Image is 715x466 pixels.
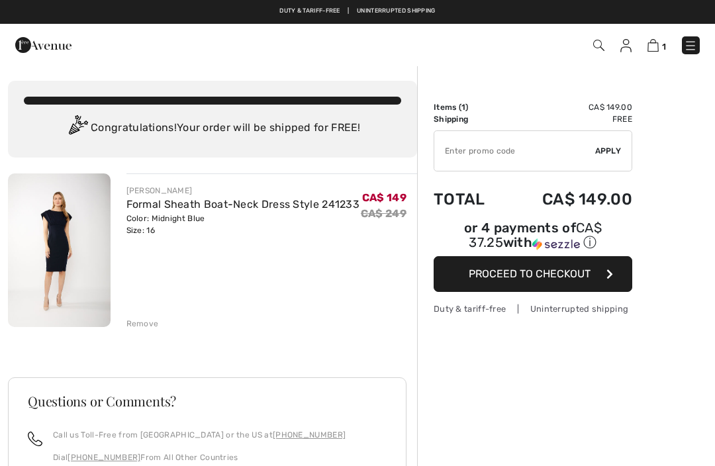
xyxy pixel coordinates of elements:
div: Congratulations! Your order will be shipped for FREE! [24,115,401,142]
input: Promo code [434,131,595,171]
s: CA$ 249 [361,207,406,220]
img: Shopping Bag [647,39,659,52]
span: CA$ 149 [362,191,406,204]
img: Sezzle [532,238,580,250]
h3: Questions or Comments? [28,395,387,408]
span: 1 [662,42,666,52]
td: Free [506,113,632,125]
td: Items ( ) [434,101,506,113]
img: Formal Sheath Boat-Neck Dress Style 241233 [8,173,111,327]
div: [PERSON_NAME] [126,185,360,197]
td: CA$ 149.00 [506,177,632,222]
button: Proceed to Checkout [434,256,632,292]
div: Remove [126,318,159,330]
td: Total [434,177,506,222]
a: [PHONE_NUMBER] [273,430,346,440]
span: Proceed to Checkout [469,267,591,280]
td: Shipping [434,113,506,125]
td: CA$ 149.00 [506,101,632,113]
span: Apply [595,145,622,157]
img: Congratulation2.svg [64,115,91,142]
div: or 4 payments of with [434,222,632,252]
span: 1 [461,103,465,112]
a: Formal Sheath Boat-Neck Dress Style 241233 [126,198,360,210]
img: call [28,432,42,446]
img: My Info [620,39,632,52]
a: [PHONE_NUMBER] [68,453,140,462]
img: 1ère Avenue [15,32,71,58]
a: 1 [647,37,666,53]
div: Duty & tariff-free | Uninterrupted shipping [434,303,632,315]
a: 1ère Avenue [15,38,71,50]
p: Dial From All Other Countries [53,451,346,463]
img: Menu [684,39,697,52]
img: Search [593,40,604,51]
p: Call us Toll-Free from [GEOGRAPHIC_DATA] or the US at [53,429,346,441]
span: CA$ 37.25 [469,220,602,250]
div: Color: Midnight Blue Size: 16 [126,212,360,236]
div: or 4 payments ofCA$ 37.25withSezzle Click to learn more about Sezzle [434,222,632,256]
